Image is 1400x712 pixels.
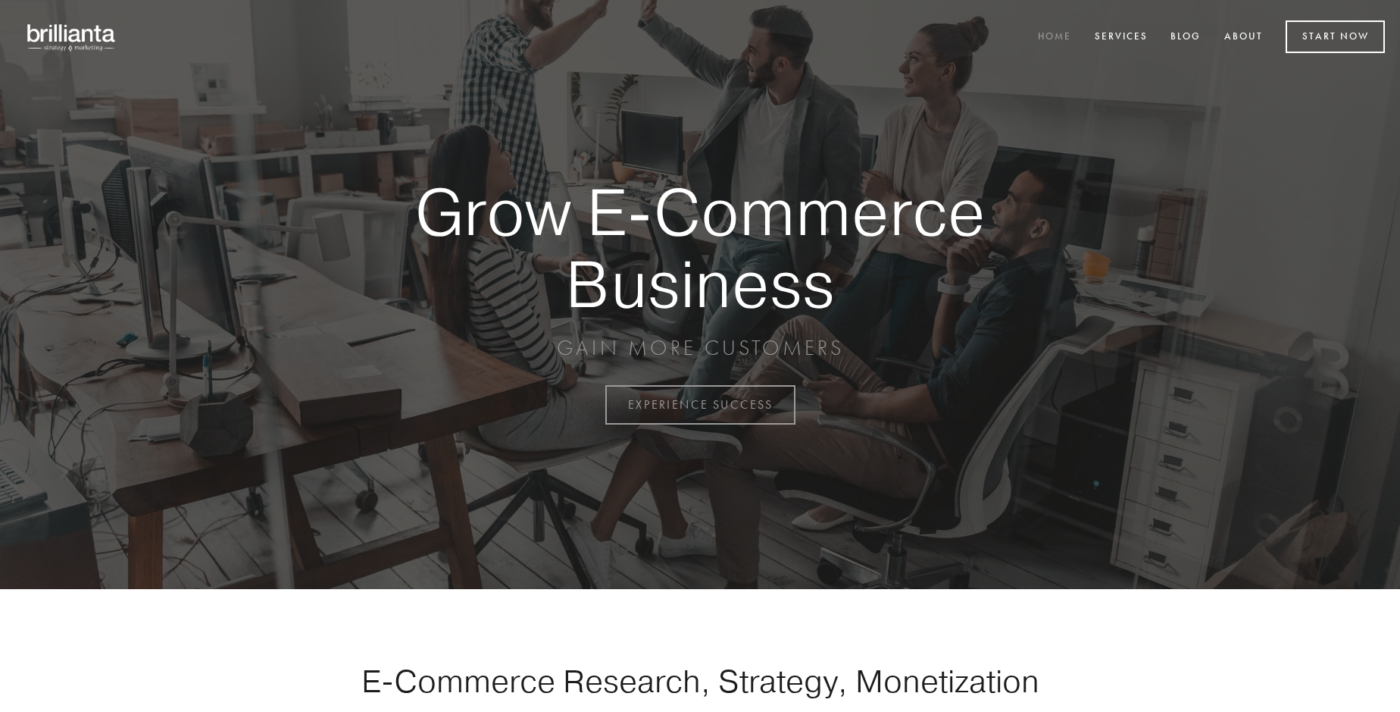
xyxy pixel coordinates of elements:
h1: E-Commerce Research, Strategy, Monetization [314,662,1086,700]
a: EXPERIENCE SUCCESS [605,385,795,425]
a: Services [1085,25,1158,50]
p: GAIN MORE CUSTOMERS [362,334,1038,362]
a: Start Now [1286,20,1385,53]
strong: Grow E-Commerce Business [362,176,1038,319]
a: Blog [1161,25,1211,50]
a: About [1214,25,1273,50]
img: brillianta - research, strategy, marketing [15,15,129,59]
a: Home [1028,25,1081,50]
